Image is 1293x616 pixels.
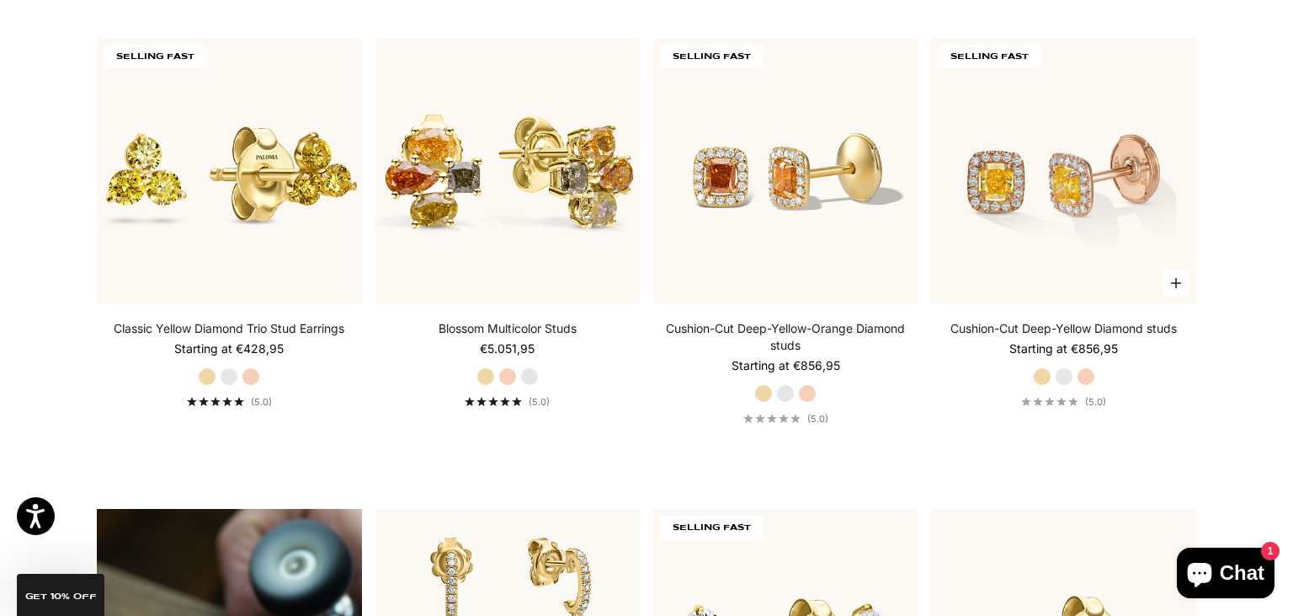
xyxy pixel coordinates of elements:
a: Cushion-Cut Deep-Yellow Diamond studs [950,320,1177,337]
span: GET 10% Off [25,592,97,601]
a: 5.0 out of 5.0 stars(5.0) [187,396,272,408]
div: 5.0 out of 5.0 stars [1021,397,1078,406]
span: (5.0) [1085,396,1106,408]
img: #YellowGold [375,38,640,303]
img: #YellowGold [97,38,361,303]
span: (5.0) [807,413,828,425]
div: 5.0 out of 5.0 stars [743,414,801,423]
div: 5.0 out of 5.0 stars [465,397,522,406]
span: SELLING FAST [660,45,764,68]
span: SELLING FAST [938,45,1041,68]
inbox-online-store-chat: Shopify online store chat [1172,548,1280,603]
sale-price: €5.051,95 [480,340,535,357]
sale-price: Starting at €428,95 [174,340,284,357]
span: (5.0) [529,396,550,408]
a: 5.0 out of 5.0 stars(5.0) [465,396,550,408]
div: GET 10% Off [17,574,104,616]
a: Blossom Multicolor Studs [439,320,577,337]
img: #RoseGold [931,38,1195,303]
img: #YellowGold [653,38,918,303]
span: (5.0) [251,396,272,408]
sale-price: Starting at €856,95 [1009,340,1118,357]
a: 5.0 out of 5.0 stars(5.0) [743,413,828,425]
a: Classic Yellow Diamond Trio Stud Earrings [114,320,344,337]
a: 5.0 out of 5.0 stars(5.0) [1021,396,1106,408]
sale-price: Starting at €856,95 [732,357,840,374]
span: SELLING FAST [104,45,207,68]
span: SELLING FAST [660,516,764,539]
div: 5.0 out of 5.0 stars [187,397,244,406]
a: Cushion-Cut Deep-Yellow-Orange Diamond studs [653,320,918,354]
